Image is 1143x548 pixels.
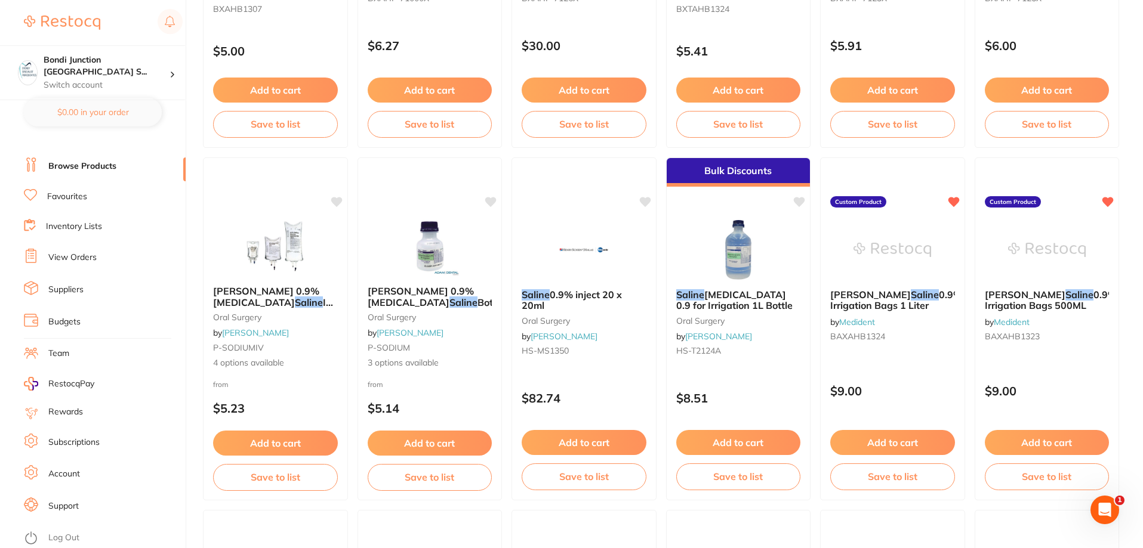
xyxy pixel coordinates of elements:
[522,289,550,301] em: Saline
[48,436,100,448] a: Subscriptions
[48,378,94,390] span: RestocqPay
[667,158,811,187] div: Bulk Discounts
[1090,496,1119,524] iframe: Intercom live chat
[676,345,721,356] span: HS-T2124A
[522,78,646,103] button: Add to cart
[676,289,793,311] span: [MEDICAL_DATA] 0.9 for Irrigation 1L Bottle
[48,316,81,328] a: Budgets
[213,431,338,456] button: Add to cart
[522,289,622,311] span: 0.9% inject 20 x 20ml
[830,289,911,301] span: [PERSON_NAME]
[236,216,314,276] img: Baxter 0.9% Sodium Chloride Saline IV Intravenous Bags
[839,317,875,327] a: Medident
[685,331,752,342] a: [PERSON_NAME]
[47,191,87,203] a: Favourites
[985,78,1110,103] button: Add to cart
[368,312,492,322] small: oral surgery
[676,331,752,342] span: by
[985,289,1065,301] span: [PERSON_NAME]
[830,111,955,137] button: Save to list
[676,111,801,137] button: Save to list
[48,284,84,296] a: Suppliers
[531,331,597,342] a: [PERSON_NAME]
[830,39,955,52] p: $5.91
[48,406,83,418] a: Rewards
[449,296,477,308] em: Saline
[676,463,801,490] button: Save to list
[44,54,170,78] h4: Bondi Junction Sydney Specialist Periodontics
[700,220,777,280] img: Saline Sodium Chloride 0.9 for Irrigation 1L Bottle
[676,44,801,58] p: $5.41
[213,327,289,338] span: by
[830,384,955,398] p: $9.00
[368,285,474,308] span: [PERSON_NAME] 0.9% [MEDICAL_DATA]
[1115,496,1124,505] span: 1
[522,430,646,455] button: Add to cart
[985,111,1110,137] button: Save to list
[48,252,97,264] a: View Orders
[213,285,319,308] span: [PERSON_NAME] 0.9% [MEDICAL_DATA]
[522,463,646,490] button: Save to list
[44,79,170,91] p: Switch account
[213,401,338,415] p: $5.23
[676,316,801,326] small: oral surgery
[676,391,801,405] p: $8.51
[985,317,1030,327] span: by
[19,61,37,79] img: Bondi Junction Sydney Specialist Periodontics
[46,221,102,233] a: Inventory Lists
[830,463,955,490] button: Save to list
[213,44,338,58] p: $5.00
[522,391,646,405] p: $82.74
[368,464,492,490] button: Save to list
[830,317,875,327] span: by
[985,384,1110,398] p: $9.00
[24,377,38,391] img: RestocqPay
[830,430,955,455] button: Add to cart
[368,401,492,415] p: $5.14
[368,39,492,52] p: $6.27
[222,327,289,338] a: [PERSON_NAME]
[1008,220,1086,280] img: Baxter Saline 0.9% Irrigation Bags 500ML
[522,316,646,326] small: oral surgery
[522,111,646,137] button: Save to list
[985,430,1110,455] button: Add to cart
[676,430,801,455] button: Add to cart
[368,78,492,103] button: Add to cart
[830,196,886,208] label: Custom Product
[48,468,80,480] a: Account
[391,216,469,276] img: Baxter 0.9% Sodium Chloride Saline Bottles
[545,220,623,280] img: Saline 0.9% inject 20 x 20ml
[24,377,94,391] a: RestocqPay
[24,529,182,548] button: Log Out
[213,286,338,308] b: Baxter 0.9% Sodium Chloride Saline IV Intravenous Bags
[368,357,492,369] span: 3 options available
[368,111,492,137] button: Save to list
[854,220,931,280] img: Baxter Saline 0.9% Irrigation Bags 1 Liter
[830,289,955,311] b: Baxter Saline 0.9% Irrigation Bags 1 Liter
[213,380,229,389] span: from
[522,39,646,52] p: $30.00
[994,317,1030,327] a: Medident
[295,296,323,308] em: Saline
[213,357,338,369] span: 4 options available
[213,4,262,14] span: BXAHB1307
[522,289,646,311] b: Saline 0.9% inject 20 x 20ml
[213,296,333,319] span: IV Intravenous Bags
[985,289,1110,311] b: Baxter Saline 0.9% Irrigation Bags 500ML
[24,16,100,30] img: Restocq Logo
[377,327,443,338] a: [PERSON_NAME]
[985,39,1110,52] p: $6.00
[1065,289,1093,301] em: Saline
[213,312,338,322] small: oral surgery
[368,431,492,456] button: Add to cart
[368,342,410,353] span: P-SODIUM
[676,78,801,103] button: Add to cart
[985,289,1117,311] span: 0.9% Irrigation Bags 500ML
[830,78,955,103] button: Add to cart
[368,286,492,308] b: Baxter 0.9% Sodium Chloride Saline Bottles
[48,160,116,172] a: Browse Products
[985,196,1041,208] label: Custom Product
[48,348,69,360] a: Team
[213,342,264,353] span: P-SODIUMIV
[676,4,729,14] span: BXTAHB1324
